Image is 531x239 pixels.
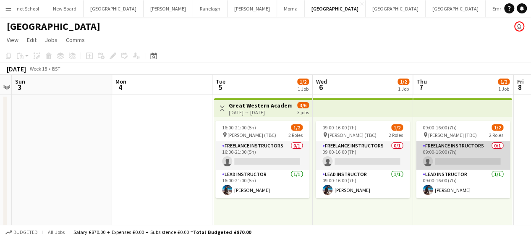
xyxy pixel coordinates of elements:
[492,124,503,131] span: 1/2
[27,36,37,44] span: Edit
[46,229,66,235] span: All jobs
[416,141,510,170] app-card-role: Freelance Instructors0/109:00-16:00 (7h)
[515,82,523,92] span: 8
[84,0,144,17] button: [GEOGRAPHIC_DATA]
[316,121,410,198] app-job-card: 09:00-16:00 (7h)1/2 [PERSON_NAME] (TBC)2 RolesFreelance Instructors0/109:00-16:00 (7h) Lead Instr...
[115,78,126,85] span: Mon
[3,34,22,45] a: View
[305,0,366,17] button: [GEOGRAPHIC_DATA]
[42,34,61,45] a: Jobs
[486,0,523,17] button: Emmbrook
[45,36,58,44] span: Jobs
[328,132,377,138] span: [PERSON_NAME] (TBC)
[46,0,84,17] button: New Board
[66,36,85,44] span: Comms
[315,82,327,92] span: 6
[228,132,276,138] span: [PERSON_NAME] (TBC)
[489,132,503,138] span: 2 Roles
[229,102,291,109] h3: Great Western Academy Silver Practice
[415,82,427,92] span: 7
[229,109,291,116] div: [DATE] → [DATE]
[514,21,524,32] app-user-avatar: Isaac Walker
[13,229,38,235] span: Budgeted
[322,124,356,131] span: 09:00-16:00 (7h)
[288,132,303,138] span: 2 Roles
[52,66,60,72] div: BST
[426,0,486,17] button: [GEOGRAPHIC_DATA]
[216,78,225,85] span: Tue
[389,132,403,138] span: 2 Roles
[316,170,410,198] app-card-role: Lead Instructor1/109:00-16:00 (7h)[PERSON_NAME]
[398,86,409,92] div: 1 Job
[73,229,251,235] div: Salary £870.00 + Expenses £0.00 + Subsistence £0.00 =
[7,65,26,73] div: [DATE]
[277,0,305,17] button: Morna
[416,170,510,198] app-card-role: Lead Instructor1/109:00-16:00 (7h)[PERSON_NAME]
[215,121,309,198] app-job-card: 16:00-21:00 (5h)1/2 [PERSON_NAME] (TBC)2 RolesFreelance Instructors0/116:00-21:00 (5h) Lead Instr...
[316,78,327,85] span: Wed
[7,20,100,33] h1: [GEOGRAPHIC_DATA]
[114,82,126,92] span: 4
[28,66,49,72] span: Week 18
[391,124,403,131] span: 1/2
[222,124,256,131] span: 16:00-21:00 (5h)
[297,102,309,108] span: 3/6
[215,141,309,170] app-card-role: Freelance Instructors0/116:00-21:00 (5h)
[297,108,309,116] div: 3 jobs
[498,86,509,92] div: 1 Job
[366,0,426,17] button: [GEOGRAPHIC_DATA]
[24,34,40,45] a: Edit
[214,82,225,92] span: 5
[7,36,18,44] span: View
[63,34,88,45] a: Comms
[14,82,25,92] span: 3
[291,124,303,131] span: 1/2
[193,0,228,17] button: Ranelagh
[416,78,427,85] span: Thu
[423,124,457,131] span: 09:00-16:00 (7h)
[4,228,39,237] button: Budgeted
[144,0,193,17] button: [PERSON_NAME]
[428,132,477,138] span: [PERSON_NAME] (TBC)
[193,229,251,235] span: Total Budgeted £870.00
[2,0,46,17] button: Kennet School
[398,79,409,85] span: 1/2
[498,79,510,85] span: 1/2
[416,121,510,198] app-job-card: 09:00-16:00 (7h)1/2 [PERSON_NAME] (TBC)2 RolesFreelance Instructors0/109:00-16:00 (7h) Lead Instr...
[215,170,309,198] app-card-role: Lead Instructor1/116:00-21:00 (5h)[PERSON_NAME]
[15,78,25,85] span: Sun
[517,78,523,85] span: Fri
[297,79,309,85] span: 1/2
[298,86,309,92] div: 1 Job
[316,141,410,170] app-card-role: Freelance Instructors0/109:00-16:00 (7h)
[228,0,277,17] button: [PERSON_NAME]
